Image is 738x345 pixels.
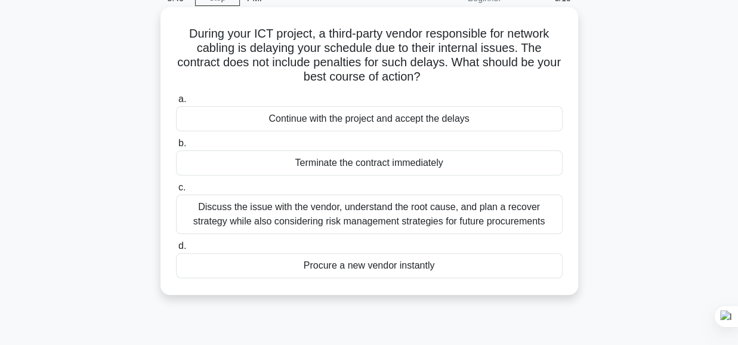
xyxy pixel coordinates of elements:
div: Continue with the project and accept the delays [176,106,563,131]
span: b. [178,138,186,148]
span: a. [178,94,186,104]
span: c. [178,182,186,192]
div: Procure a new vendor instantly [176,253,563,278]
span: d. [178,241,186,251]
div: Discuss the issue with the vendor, understand the root cause, and plan a recover strategy while a... [176,195,563,234]
h5: During your ICT project, a third-party vendor responsible for network cabling is delaying your sc... [175,26,564,85]
div: Terminate the contract immediately [176,150,563,175]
